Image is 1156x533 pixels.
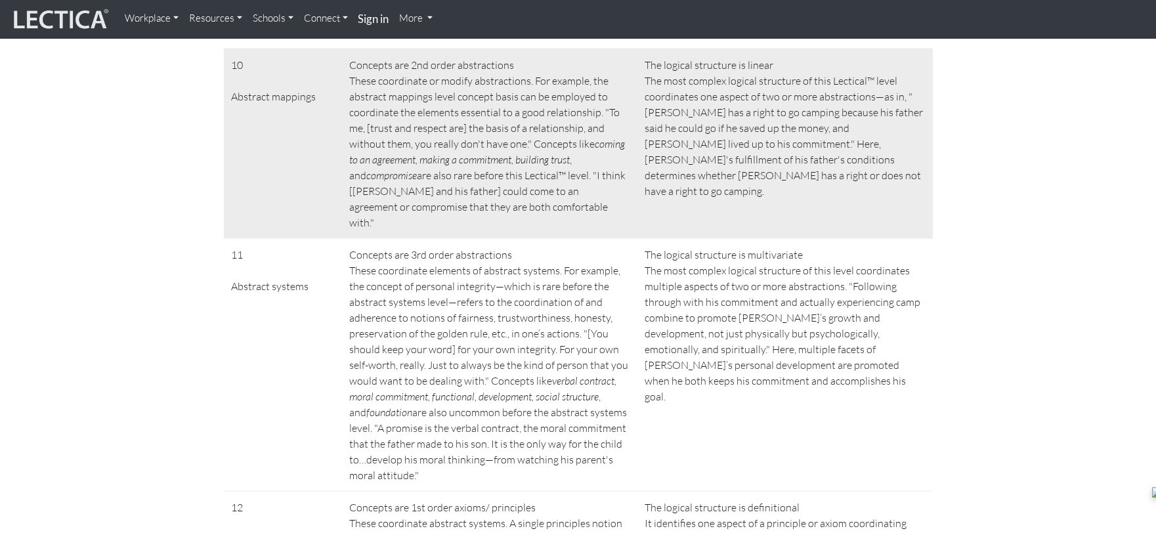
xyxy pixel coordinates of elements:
[395,5,439,32] a: More
[350,374,617,403] i: verbal contract, moral commitment, functional, development, social structure
[11,7,109,32] img: lecticalive
[224,49,342,238] td: 10 Abstract mappings
[367,406,413,419] i: foundation
[184,5,247,32] a: Resources
[353,5,395,33] a: Sign in
[342,49,637,238] td: Concepts are 2nd order abstractions These coordinate or modify abstractions. For example, the abs...
[119,5,184,32] a: Workplace
[350,137,626,166] i: coming to an agreement, making a commitment, building trust
[224,238,342,491] td: 11 Abstract systems
[358,12,389,26] strong: Sign in
[342,238,637,491] td: Concepts are 3rd order abstractions These coordinate elements of abstract systems. For example, t...
[367,169,417,182] i: compromise
[299,5,353,32] a: Connect
[637,49,933,238] td: The logical structure is linear The most complex logical structure of this Lectical™ level coordi...
[247,5,299,32] a: Schools
[637,238,933,491] td: The logical structure is multivariate The most complex logical structure of this level coordinate...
